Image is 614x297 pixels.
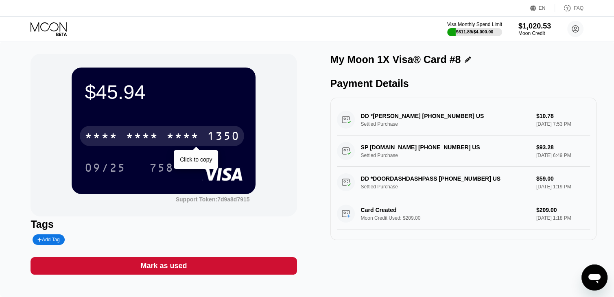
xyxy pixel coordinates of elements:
[518,22,551,36] div: $1,020.53Moon Credit
[31,257,297,275] div: Mark as used
[539,5,546,11] div: EN
[330,78,597,90] div: Payment Details
[33,234,64,245] div: Add Tag
[518,22,551,31] div: $1,020.53
[207,131,239,144] div: 1350
[555,4,583,12] div: FAQ
[447,22,502,27] div: Visa Monthly Spend Limit
[447,22,502,36] div: Visa Monthly Spend Limit$611.89/$4,000.00
[85,81,243,103] div: $45.94
[530,4,555,12] div: EN
[79,157,131,178] div: 09/25
[143,157,179,178] div: 758
[37,237,59,242] div: Add Tag
[456,29,493,34] div: $611.89 / $4,000.00
[574,5,583,11] div: FAQ
[518,31,551,36] div: Moon Credit
[176,196,250,203] div: Support Token:7d9a8d7915
[176,196,250,203] div: Support Token: 7d9a8d7915
[180,156,212,163] div: Click to copy
[330,54,461,66] div: My Moon 1X Visa® Card #8
[31,218,297,230] div: Tags
[85,162,125,175] div: 09/25
[149,162,173,175] div: 758
[140,261,187,271] div: Mark as used
[581,264,607,290] iframe: Button to launch messaging window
